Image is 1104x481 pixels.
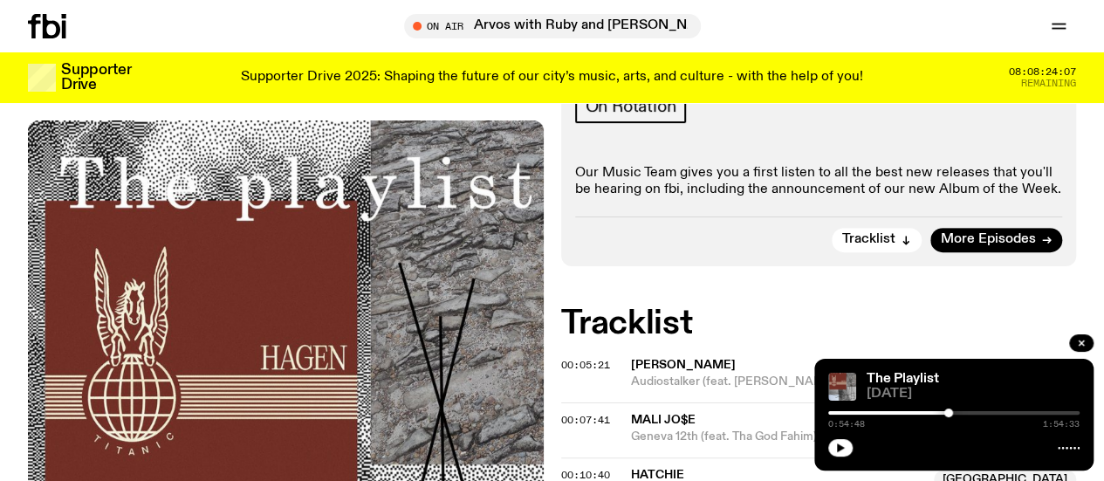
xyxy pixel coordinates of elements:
[867,372,939,386] a: The Playlist
[631,414,696,426] span: MALI JO$E
[631,469,684,481] span: Hatchie
[1043,420,1080,429] span: 1:54:33
[828,420,865,429] span: 0:54:48
[561,308,1077,340] h2: Tracklist
[631,374,1077,390] span: Audiostalker (feat. [PERSON_NAME])
[404,14,701,38] button: On AirArvos with Ruby and [PERSON_NAME]
[241,70,863,86] p: Supporter Drive 2025: Shaping the future of our city’s music, arts, and culture - with the help o...
[930,228,1062,252] a: More Episodes
[561,358,610,372] span: 00:05:21
[867,388,1080,401] span: [DATE]
[586,97,676,116] span: On Rotation
[1021,79,1076,88] span: Remaining
[842,233,895,246] span: Tracklist
[575,165,1063,198] p: Our Music Team gives you a first listen to all the best new releases that you'll be hearing on fb...
[561,413,610,427] span: 00:07:41
[941,233,1036,246] span: More Episodes
[561,361,610,370] button: 00:05:21
[575,90,687,123] a: On Rotation
[561,471,610,480] button: 00:10:40
[832,228,922,252] button: Tracklist
[1009,67,1076,77] span: 08:08:24:07
[631,359,736,371] span: [PERSON_NAME]
[61,63,131,93] h3: Supporter Drive
[561,416,610,425] button: 00:07:41
[631,429,924,445] span: Geneva 12th (feat. Tha God Fahim)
